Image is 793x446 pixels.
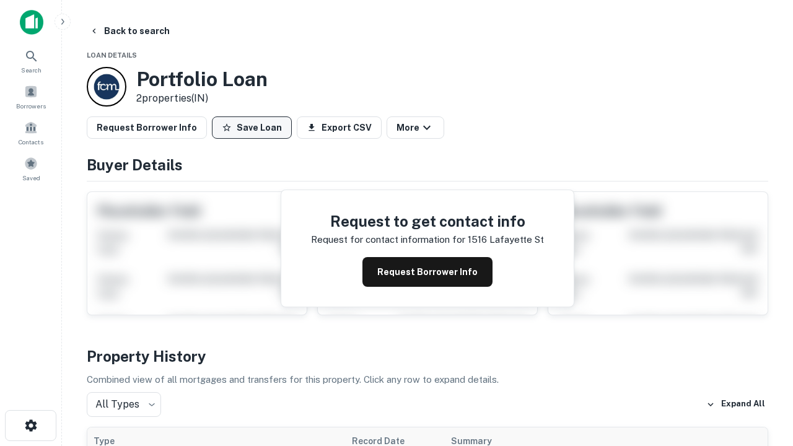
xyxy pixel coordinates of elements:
div: All Types [87,392,161,417]
iframe: Chat Widget [731,347,793,406]
p: 1516 lafayette st [468,232,544,247]
span: Search [21,65,42,75]
h3: Portfolio Loan [136,68,268,91]
p: Combined view of all mortgages and transfers for this property. Click any row to expand details. [87,372,768,387]
span: Loan Details [87,51,137,59]
button: Back to search [84,20,175,42]
button: Request Borrower Info [362,257,493,287]
span: Borrowers [16,101,46,111]
a: Borrowers [4,80,58,113]
span: Contacts [19,137,43,147]
p: 2 properties (IN) [136,91,268,106]
button: Request Borrower Info [87,116,207,139]
a: Saved [4,152,58,185]
span: Saved [22,173,40,183]
a: Search [4,44,58,77]
h4: Property History [87,345,768,367]
button: Expand All [703,395,768,414]
button: Save Loan [212,116,292,139]
a: Contacts [4,116,58,149]
button: Export CSV [297,116,382,139]
p: Request for contact information for [311,232,465,247]
img: capitalize-icon.png [20,10,43,35]
h4: Request to get contact info [311,210,544,232]
h4: Buyer Details [87,154,768,176]
button: More [387,116,444,139]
